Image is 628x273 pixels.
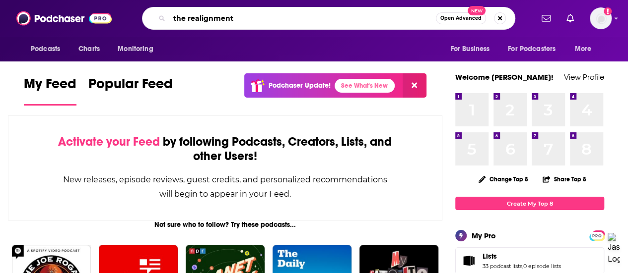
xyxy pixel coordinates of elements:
[58,135,392,164] div: by following Podcasts, Creators, Lists, and other Users!
[590,7,612,29] button: Show profile menu
[16,9,112,28] img: Podchaser - Follow, Share and Rate Podcasts
[522,263,523,270] span: ,
[508,42,556,56] span: For Podcasters
[501,40,570,58] button: open menu
[269,81,331,90] p: Podchaser Update!
[459,254,479,268] a: Lists
[118,42,153,56] span: Monitoring
[440,16,482,21] span: Open Advanced
[58,172,392,201] div: New releases, episode reviews, guest credits, and personalized recommendations will begin to appe...
[455,197,604,210] a: Create My Top 8
[473,173,534,185] button: Change Top 8
[472,231,496,240] div: My Pro
[142,7,515,30] div: Search podcasts, credits, & more...
[169,10,436,26] input: Search podcasts, credits, & more...
[590,7,612,29] img: User Profile
[88,75,173,106] a: Popular Feed
[8,220,442,229] div: Not sure who to follow? Try these podcasts...
[111,40,166,58] button: open menu
[24,75,76,98] span: My Feed
[591,232,603,239] span: PRO
[604,7,612,15] svg: Add a profile image
[523,263,561,270] a: 0 episode lists
[483,252,561,261] a: Lists
[436,12,486,24] button: Open AdvancedNew
[24,40,73,58] button: open menu
[483,263,522,270] a: 33 podcast lists
[590,7,612,29] span: Logged in as RebRoz5
[591,231,603,239] a: PRO
[575,42,592,56] span: More
[72,40,106,58] a: Charts
[31,42,60,56] span: Podcasts
[88,75,173,98] span: Popular Feed
[564,72,604,82] a: View Profile
[562,10,578,27] a: Show notifications dropdown
[335,79,395,93] a: See What's New
[468,6,486,15] span: New
[78,42,100,56] span: Charts
[58,134,160,149] span: Activate your Feed
[542,169,587,189] button: Share Top 8
[24,75,76,106] a: My Feed
[483,252,497,261] span: Lists
[450,42,489,56] span: For Business
[455,72,554,82] a: Welcome [PERSON_NAME]!
[568,40,604,58] button: open menu
[443,40,502,58] button: open menu
[538,10,555,27] a: Show notifications dropdown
